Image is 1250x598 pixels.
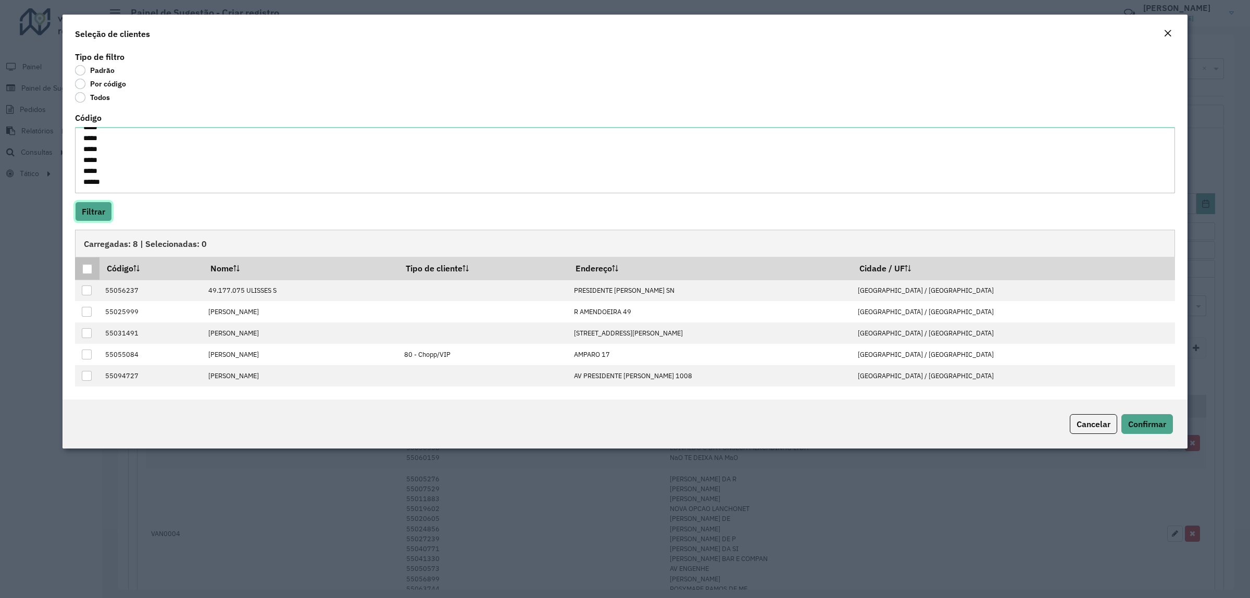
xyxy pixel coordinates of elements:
[203,322,399,344] td: [PERSON_NAME]
[1164,29,1172,38] em: Fechar
[399,257,569,280] th: Tipo de cliente
[852,280,1174,301] td: [GEOGRAPHIC_DATA] / [GEOGRAPHIC_DATA]
[99,387,203,408] td: 55048764
[203,344,399,365] td: [PERSON_NAME]
[1128,419,1166,429] span: Confirmar
[99,344,203,365] td: 55055084
[75,202,112,221] button: Filtrar
[75,28,150,40] h4: Seleção de clientes
[203,257,399,280] th: Nome
[99,280,203,301] td: 55056237
[568,322,852,344] td: [STREET_ADDRESS][PERSON_NAME]
[1160,27,1175,41] button: Close
[852,257,1174,280] th: Cidade / UF
[852,365,1174,387] td: [GEOGRAPHIC_DATA] / [GEOGRAPHIC_DATA]
[99,301,203,322] td: 55025999
[852,322,1174,344] td: [GEOGRAPHIC_DATA] / [GEOGRAPHIC_DATA]
[203,301,399,322] td: [PERSON_NAME]
[568,344,852,365] td: AMPARO 17
[1070,414,1117,434] button: Cancelar
[568,257,852,280] th: Endereço
[75,111,102,124] label: Código
[99,257,203,280] th: Código
[852,344,1174,365] td: [GEOGRAPHIC_DATA] / [GEOGRAPHIC_DATA]
[75,92,110,103] label: Todos
[568,301,852,322] td: R AMENDOEIRA 49
[852,387,1174,408] td: [GEOGRAPHIC_DATA] / [GEOGRAPHIC_DATA]
[852,301,1174,322] td: [GEOGRAPHIC_DATA] / [GEOGRAPHIC_DATA]
[75,79,126,89] label: Por código
[75,230,1175,257] div: Carregadas: 8 | Selecionadas: 0
[1121,414,1173,434] button: Confirmar
[203,365,399,387] td: [PERSON_NAME]
[399,344,569,365] td: 80 - Chopp/VIP
[568,387,852,408] td: [PERSON_NAME] 03
[399,387,569,408] td: 80 - Chopp/VIP
[568,365,852,387] td: AV PRESIDENTE [PERSON_NAME] 1008
[1077,419,1110,429] span: Cancelar
[203,280,399,301] td: 49.177.075 ULISSES S
[99,365,203,387] td: 55094727
[568,280,852,301] td: PRESIDENTE [PERSON_NAME] SN
[75,51,124,63] label: Tipo de filtro
[99,322,203,344] td: 55031491
[203,387,399,408] td: RRMO QUIOSQUE DO ARV
[75,65,115,76] label: Padrão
